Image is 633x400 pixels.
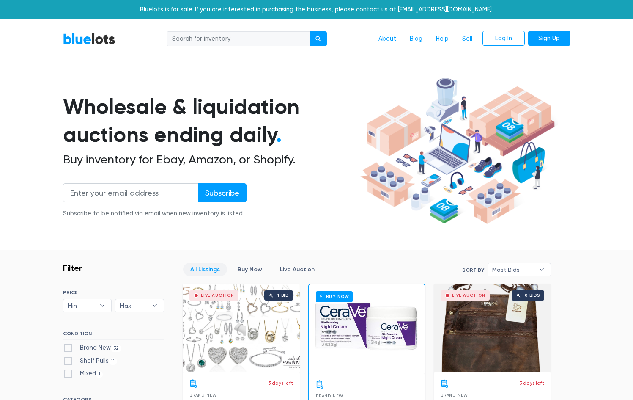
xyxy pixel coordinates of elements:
[273,263,322,276] a: Live Auction
[63,343,122,353] label: Brand New
[528,31,570,46] a: Sign Up
[63,263,82,273] h3: Filter
[198,183,247,202] input: Subscribe
[434,284,551,372] a: Live Auction 0 bids
[452,293,485,298] div: Live Auction
[455,31,479,47] a: Sell
[309,284,425,373] a: Buy Now
[519,379,544,387] p: 3 days left
[63,33,115,45] a: BlueLots
[533,263,551,276] b: ▾
[525,293,540,298] div: 0 bids
[111,345,122,352] span: 32
[429,31,455,47] a: Help
[63,331,164,340] h6: CONDITION
[167,31,310,47] input: Search for inventory
[268,379,293,387] p: 3 days left
[403,31,429,47] a: Blog
[189,393,217,397] span: Brand New
[120,299,148,312] span: Max
[277,293,289,298] div: 1 bid
[146,299,164,312] b: ▾
[63,152,357,167] h2: Buy inventory for Ebay, Amazon, or Shopify.
[63,209,247,218] div: Subscribe to be notified via email when new inventory is listed.
[63,290,164,295] h6: PRICE
[276,122,282,147] span: .
[316,291,353,302] h6: Buy Now
[93,299,111,312] b: ▾
[372,31,403,47] a: About
[63,356,118,366] label: Shelf Pulls
[230,263,269,276] a: Buy Now
[63,183,198,202] input: Enter your email address
[357,74,558,228] img: hero-ee84e7d0318cb26816c560f6b4441b76977f77a177738b4e94f68c95b2b83dbb.png
[201,293,234,298] div: Live Auction
[462,266,484,274] label: Sort By
[63,93,357,149] h1: Wholesale & liquidation auctions ending daily
[316,394,343,398] span: Brand New
[109,358,118,365] span: 11
[441,393,468,397] span: Brand New
[63,369,103,378] label: Mixed
[96,371,103,378] span: 1
[68,299,96,312] span: Min
[183,263,227,276] a: All Listings
[492,263,534,276] span: Most Bids
[482,31,525,46] a: Log In
[183,284,300,372] a: Live Auction 1 bid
